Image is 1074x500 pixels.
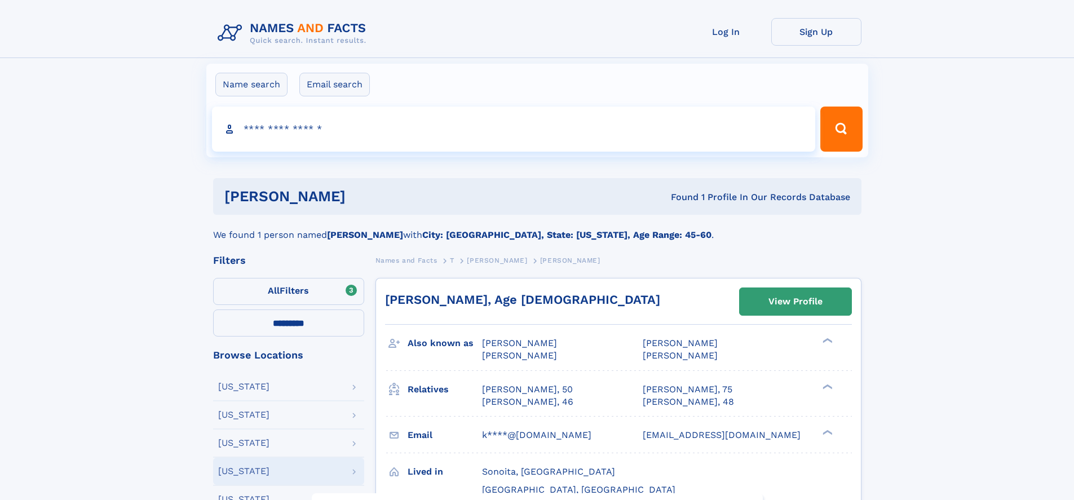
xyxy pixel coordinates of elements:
label: Email search [299,73,370,96]
h1: [PERSON_NAME] [224,189,509,203]
div: Found 1 Profile In Our Records Database [508,191,850,203]
span: [PERSON_NAME] [482,338,557,348]
span: [PERSON_NAME] [467,256,527,264]
span: Sonoita, [GEOGRAPHIC_DATA] [482,466,615,477]
h3: Also known as [408,334,482,353]
span: [GEOGRAPHIC_DATA], [GEOGRAPHIC_DATA] [482,484,675,495]
label: Filters [213,278,364,305]
a: [PERSON_NAME], 46 [482,396,573,408]
span: All [268,285,280,296]
div: View Profile [768,289,823,315]
div: [US_STATE] [218,382,269,391]
img: Logo Names and Facts [213,18,375,48]
h3: Relatives [408,380,482,399]
div: [US_STATE] [218,410,269,419]
span: [PERSON_NAME] [643,338,718,348]
a: [PERSON_NAME] [467,253,527,267]
a: [PERSON_NAME], 48 [643,396,734,408]
button: Search Button [820,107,862,152]
div: ❯ [820,383,833,390]
h3: Lived in [408,462,482,481]
a: Log In [681,18,771,46]
a: T [450,253,454,267]
input: search input [212,107,816,152]
span: [PERSON_NAME] [482,350,557,361]
span: [EMAIL_ADDRESS][DOMAIN_NAME] [643,430,801,440]
a: Sign Up [771,18,861,46]
div: [US_STATE] [218,467,269,476]
div: Browse Locations [213,350,364,360]
span: T [450,256,454,264]
a: [PERSON_NAME], Age [DEMOGRAPHIC_DATA] [385,293,660,307]
span: [PERSON_NAME] [643,350,718,361]
div: Filters [213,255,364,266]
b: City: [GEOGRAPHIC_DATA], State: [US_STATE], Age Range: 45-60 [422,229,711,240]
a: [PERSON_NAME], 50 [482,383,573,396]
div: [US_STATE] [218,439,269,448]
span: [PERSON_NAME] [540,256,600,264]
div: ❯ [820,428,833,436]
label: Name search [215,73,288,96]
div: ❯ [820,337,833,344]
div: We found 1 person named with . [213,215,861,242]
a: View Profile [740,288,851,315]
h3: Email [408,426,482,445]
a: Names and Facts [375,253,437,267]
b: [PERSON_NAME] [327,229,403,240]
a: [PERSON_NAME], 75 [643,383,732,396]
